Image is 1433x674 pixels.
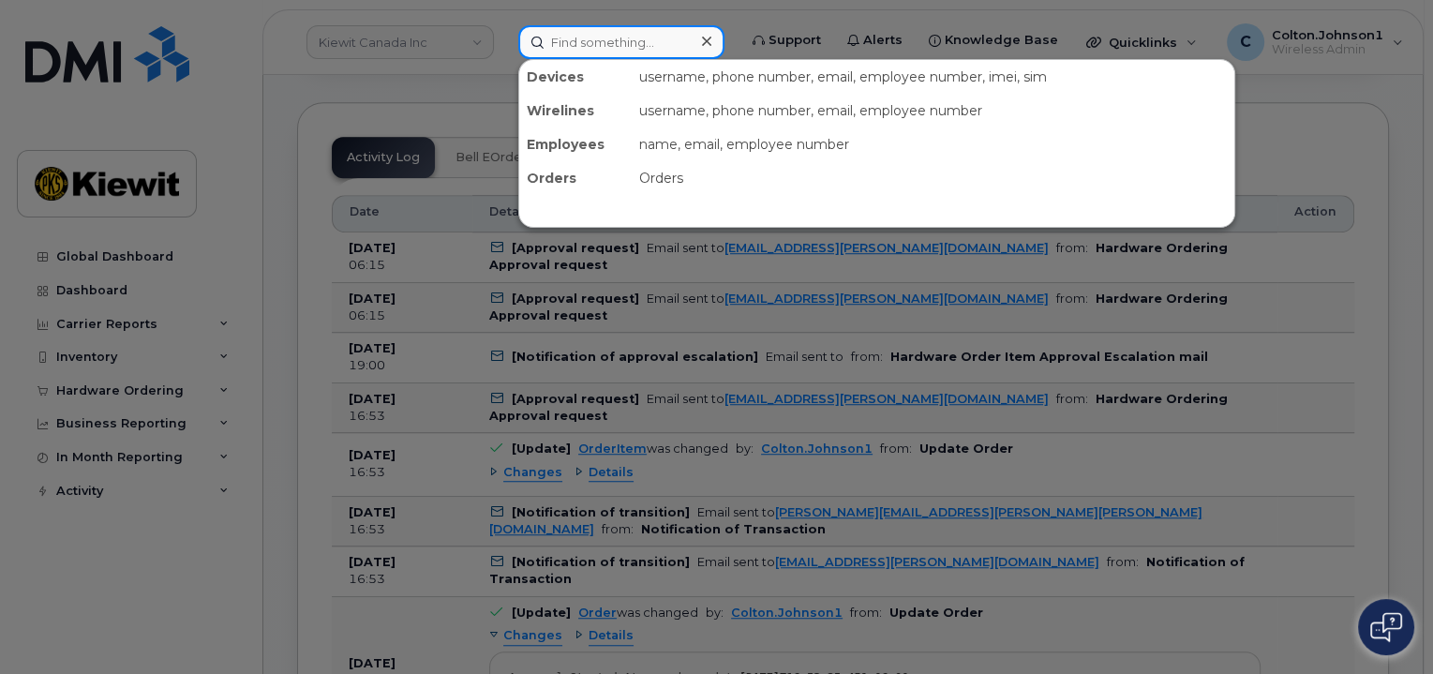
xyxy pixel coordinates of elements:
div: name, email, employee number [632,127,1234,161]
div: Devices [519,60,632,94]
img: Open chat [1370,612,1402,642]
div: Orders [519,161,632,195]
div: Wirelines [519,94,632,127]
div: username, phone number, email, employee number [632,94,1234,127]
div: Employees [519,127,632,161]
input: Find something... [518,25,724,59]
div: Orders [632,161,1234,195]
div: username, phone number, email, employee number, imei, sim [632,60,1234,94]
